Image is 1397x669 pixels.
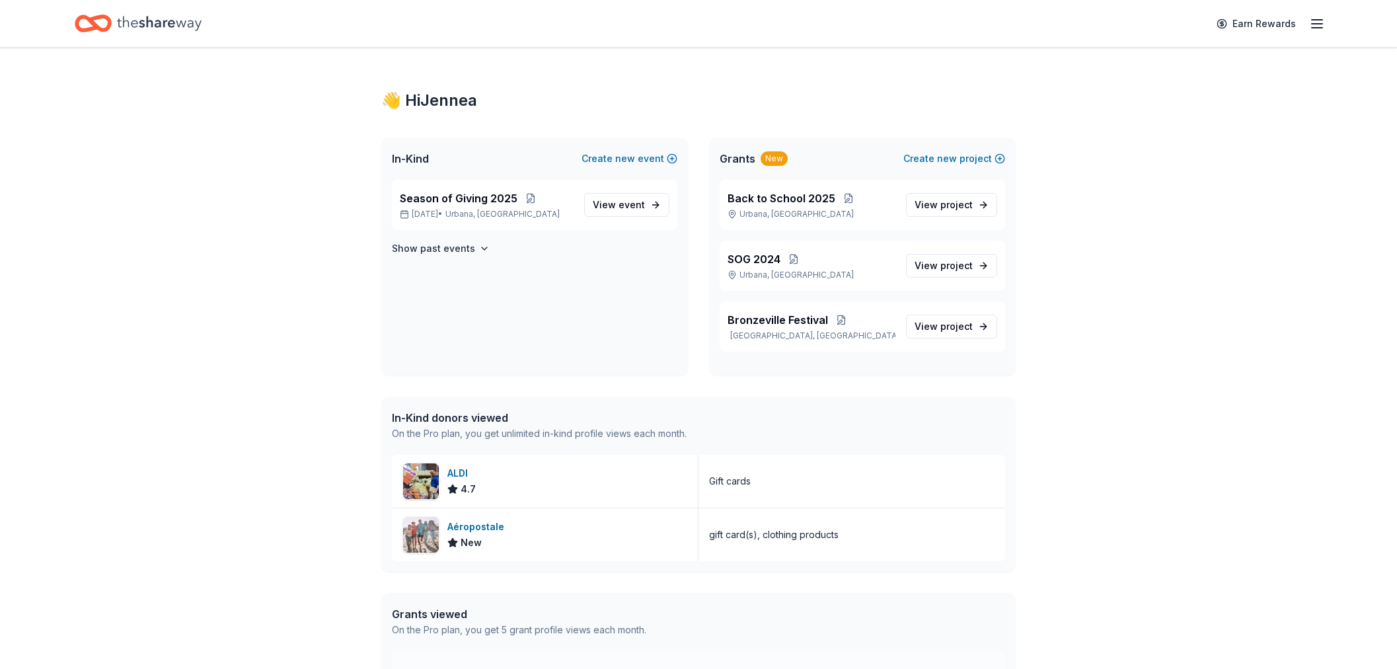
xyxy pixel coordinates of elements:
div: gift card(s), clothing products [709,527,839,543]
div: Grants viewed [392,606,646,622]
span: new [937,151,957,167]
span: Bronzeville Festival [728,312,828,328]
a: View event [584,193,669,217]
span: Season of Giving 2025 [400,190,517,206]
span: SOG 2024 [728,251,780,267]
button: Createnewproject [903,151,1005,167]
p: [GEOGRAPHIC_DATA], [GEOGRAPHIC_DATA] [728,331,895,341]
button: Createnewevent [582,151,677,167]
img: Image for ALDI [403,463,439,499]
span: View [915,319,973,334]
div: On the Pro plan, you get 5 grant profile views each month. [392,622,646,638]
div: In-Kind donors viewed [392,410,687,426]
span: In-Kind [392,151,429,167]
div: 👋 Hi Jennea [381,90,1016,111]
div: ALDI [447,465,476,481]
a: View project [906,254,997,278]
span: project [940,199,973,210]
a: View project [906,315,997,338]
a: View project [906,193,997,217]
span: project [940,321,973,332]
div: New [761,151,788,166]
button: Show past events [392,241,490,256]
span: Urbana, [GEOGRAPHIC_DATA] [445,209,560,219]
span: Back to School 2025 [728,190,835,206]
span: project [940,260,973,271]
span: New [461,535,482,551]
div: On the Pro plan, you get unlimited in-kind profile views each month. [392,426,687,442]
p: Urbana, [GEOGRAPHIC_DATA] [728,270,895,280]
a: Earn Rewards [1209,12,1304,36]
h4: Show past events [392,241,475,256]
a: Home [75,8,202,39]
span: View [915,258,973,274]
img: Image for Aéropostale [403,517,439,553]
span: 4.7 [461,481,476,497]
p: Urbana, [GEOGRAPHIC_DATA] [728,209,895,219]
div: Gift cards [709,473,751,489]
span: View [915,197,973,213]
span: new [615,151,635,167]
span: View [593,197,645,213]
span: Grants [720,151,755,167]
p: [DATE] • [400,209,574,219]
div: Aéropostale [447,519,510,535]
span: event [619,199,645,210]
